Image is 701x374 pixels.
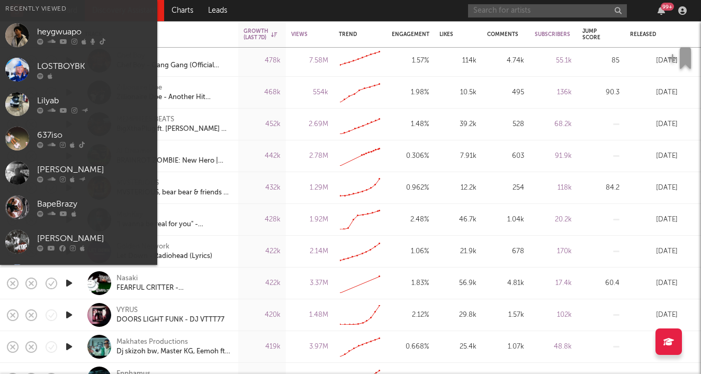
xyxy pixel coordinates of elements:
[439,341,477,353] div: 25.4k
[487,150,524,163] div: 603
[630,86,678,99] div: [DATE]
[487,86,524,99] div: 495
[37,164,152,176] div: [PERSON_NAME]
[487,309,524,322] div: 1.57k
[291,118,328,131] div: 2.69M
[291,213,328,226] div: 1.92M
[535,213,572,226] div: 20.2k
[392,31,429,38] div: Engagement
[116,274,138,283] div: Nasaki
[339,31,376,38] div: Trend
[535,86,572,99] div: 136k
[116,188,230,198] div: MVSTERIOUS, bear bear & friends - VILLAGE FUNK!
[291,309,328,322] div: 1.48M
[116,147,230,166] a: AI DreamerBRAINROT ZOMBIE: New Hero | Episode 7 | Official Music Video
[116,315,224,325] div: DOORS LIGHT FUNK - DJ VTTT77
[37,95,152,108] div: Lilyab
[392,341,429,353] div: 0.668 %
[116,252,212,261] div: Let Down - Radiohead (Lyrics)
[535,277,572,290] div: 17.4k
[244,309,281,322] div: 420k
[392,118,429,131] div: 1.48 %
[116,156,230,166] div: BRAINROT ZOMBIE: New Hero | Episode 7 | Official Music Video
[291,31,312,38] div: Views
[37,233,152,245] div: [PERSON_NAME]
[392,277,429,290] div: 1.83 %
[535,182,572,194] div: 118k
[244,86,281,99] div: 468k
[116,283,230,293] a: FEARFUL CRITTER - [PERSON_NAME] Theme | Forsaken UST
[535,118,572,131] div: 68.2k
[116,337,230,347] div: Makhates Productions
[116,115,230,134] a: MEMPHEES BEATSBigXthaPlug ft. [PERSON_NAME] & DaBaby - Hear Voices (Music Video)
[487,31,518,38] div: Comments
[244,55,281,67] div: 478k
[630,213,678,226] div: [DATE]
[439,277,477,290] div: 56.9k
[439,309,477,322] div: 29.8k
[291,182,328,194] div: 1.29M
[468,4,627,17] input: Search for artists
[392,245,429,258] div: 1.06 %
[439,31,461,38] div: Likes
[244,150,281,163] div: 442k
[116,115,230,124] div: MEMPHEES BEATS
[116,306,224,315] div: VYRUS
[487,182,524,194] div: 254
[487,213,524,226] div: 1.04k
[244,118,281,131] div: 452k
[116,306,224,325] a: VYRUSDOORS LIGHT FUNK - DJ VTTT77
[291,245,328,258] div: 2.14M
[487,245,524,258] div: 678
[116,210,230,220] div: MishKay
[392,309,429,322] div: 2.12 %
[439,150,477,163] div: 7.91k
[392,213,429,226] div: 2.48 %
[630,31,662,38] div: Released
[487,118,524,131] div: 528
[244,277,281,290] div: 422k
[439,118,477,131] div: 39.2k
[535,55,572,67] div: 55.1k
[487,341,524,353] div: 1.07k
[630,341,678,353] div: [DATE]
[37,129,152,142] div: 637iso
[630,277,678,290] div: [DATE]
[535,341,572,353] div: 48.8k
[116,220,230,229] div: "I wanna be real for you" - [PERSON_NAME] & [PERSON_NAME] Edit | VXLLAIN, VØJ, Narvent - Distant ...
[630,182,678,194] div: [DATE]
[535,31,570,38] div: Subscribers
[291,150,328,163] div: 2.78M
[487,55,524,67] div: 4.74k
[582,86,619,99] div: 90.3
[116,93,230,102] a: Zillionaire Doe - Another Hit (Official Video)
[116,347,230,357] div: Dj skizoh bw, Master KG, Eemoh ft Dj Kap - [PERSON_NAME] (Official Music Video)
[291,277,328,290] div: 3.37M
[5,3,152,15] div: Recently Viewed
[439,213,477,226] div: 46.7k
[630,55,678,67] div: [DATE]
[116,61,230,70] a: Chef Boy - Gang Gang (Official Video) ft Rosecrans hopout, YS, PhoPho8ight & Hitta J3
[116,210,230,229] a: MishKay"I wanna be real for you" - [PERSON_NAME] & [PERSON_NAME] Edit | VXLLAIN, VØJ, Narvent - D...
[244,28,277,41] div: Growth (last 7d)
[116,147,230,156] div: AI Dreamer
[487,277,524,290] div: 4.81k
[630,150,678,163] div: [DATE]
[439,55,477,67] div: 114k
[658,6,665,15] button: 99+
[582,182,619,194] div: 84.2
[535,245,572,258] div: 170k
[244,213,281,226] div: 428k
[630,245,678,258] div: [DATE]
[392,182,429,194] div: 0.962 %
[291,341,328,353] div: 3.97M
[291,55,328,67] div: 7.58M
[116,242,212,252] div: Golden Network
[37,26,152,39] div: heygwuapo
[37,60,152,73] div: LOSTBOYBK
[439,182,477,194] div: 12.2k
[582,55,619,67] div: 85
[392,86,429,99] div: 1.98 %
